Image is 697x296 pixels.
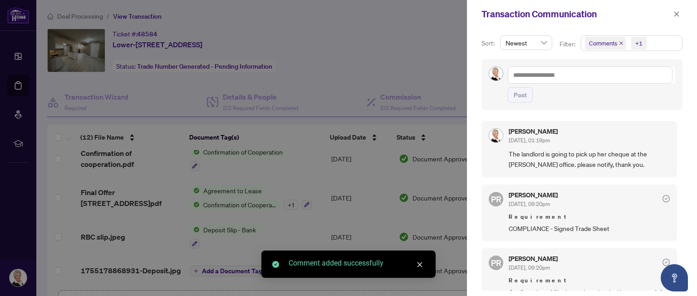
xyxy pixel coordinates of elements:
span: COMPLIANCE - Signed Trade Sheet [509,223,670,234]
span: close [417,261,423,268]
img: Profile Icon [489,67,503,80]
span: check-circle [272,261,279,268]
a: Close [415,260,425,270]
span: Newest [506,36,547,50]
span: [DATE], 01:19pm [509,137,550,144]
span: The landlord is going to pick up her cheque at the [PERSON_NAME] office. please notify, thank you. [509,149,670,170]
span: Comments [589,39,617,48]
span: close [673,11,680,17]
div: Comment added successfully [289,258,425,269]
div: Transaction Communication [481,7,671,21]
h5: [PERSON_NAME] [509,192,558,198]
span: Requirement [509,212,670,221]
span: [DATE], 09:20pm [509,201,550,207]
button: Open asap [661,264,688,291]
h5: [PERSON_NAME] [509,256,558,262]
span: [DATE], 09:20pm [509,264,550,271]
span: close [619,41,623,45]
span: check-circle [663,195,670,202]
span: Requirement [509,276,670,285]
h5: [PERSON_NAME] [509,128,558,135]
span: PR [491,193,501,206]
p: Sort: [481,38,496,48]
span: check-circle [663,259,670,266]
button: Post [508,87,533,103]
p: Filter: [560,39,577,49]
span: Comments [585,37,626,50]
img: Profile Icon [489,129,503,142]
div: +1 [635,39,643,48]
span: PR [491,256,501,269]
